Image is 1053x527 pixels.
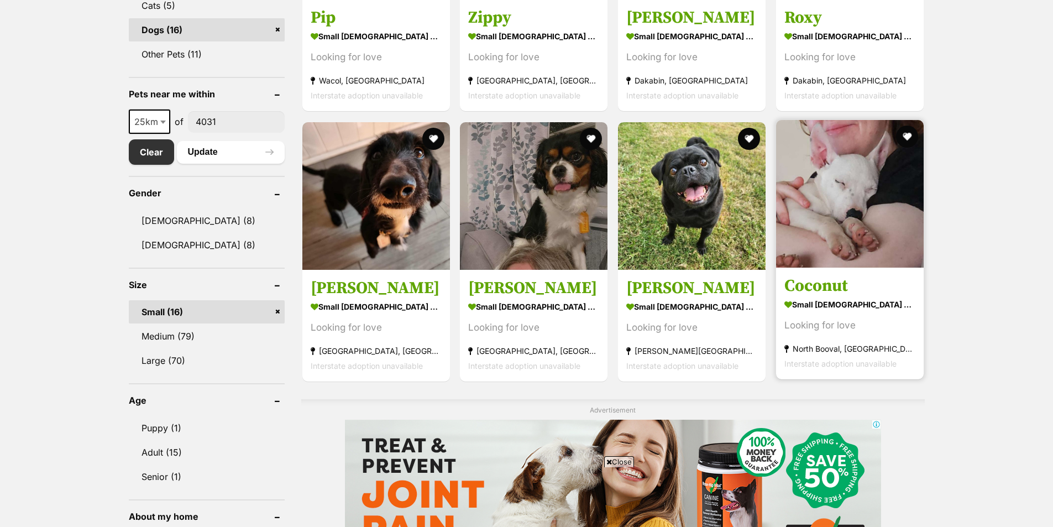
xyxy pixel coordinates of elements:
[129,300,285,323] a: Small (16)
[177,141,285,163] button: Update
[129,349,285,372] a: Large (70)
[626,74,757,88] strong: Dakabin, [GEOGRAPHIC_DATA]
[311,343,442,358] strong: [GEOGRAPHIC_DATA], [GEOGRAPHIC_DATA]
[259,472,795,521] iframe: Advertisement
[784,296,915,312] strong: small [DEMOGRAPHIC_DATA] Dog
[626,299,757,315] strong: small [DEMOGRAPHIC_DATA] Dog
[311,50,442,65] div: Looking for love
[626,29,757,45] strong: small [DEMOGRAPHIC_DATA] Dog
[311,361,423,371] span: Interstate adoption unavailable
[39,9,125,28] span: Jetset Plumbing Pty Ltd
[129,18,285,41] a: Dogs (16)
[626,50,757,65] div: Looking for love
[784,74,915,88] strong: Dakabin, [GEOGRAPHIC_DATA]
[604,456,634,467] span: Close
[129,441,285,464] a: Adult (15)
[618,122,766,270] img: Henry - Pug x French Bulldog
[302,122,450,270] img: Milo - Poodle x Dachshund Dog
[468,74,599,88] strong: [GEOGRAPHIC_DATA], [GEOGRAPHIC_DATA]
[129,109,170,134] span: 25km
[468,278,599,299] h3: [PERSON_NAME]
[129,416,285,440] a: Puppy (1)
[311,8,442,29] h3: Pip
[129,209,285,232] a: [DEMOGRAPHIC_DATA] (8)
[468,29,599,45] strong: small [DEMOGRAPHIC_DATA] Dog
[776,120,924,268] img: Coconut - Bull Terrier x Jack Russell Terrier Dog
[10,421,59,429] span: Learn More
[129,465,285,488] a: Senior (1)
[129,512,285,521] header: About my home
[101,100,140,109] span: See More
[130,114,169,129] span: 25km
[784,91,897,101] span: Interstate adoption unavailable
[468,361,580,371] span: Interstate adoption unavailable
[129,395,285,405] header: Age
[129,188,285,198] header: Gender
[422,128,444,150] button: favourite
[302,269,450,382] a: [PERSON_NAME] small [DEMOGRAPHIC_DATA] Dog Looking for love [GEOGRAPHIC_DATA], [GEOGRAPHIC_DATA] ...
[129,280,285,290] header: Size
[626,361,738,371] span: Interstate adoption unavailable
[311,299,442,315] strong: small [DEMOGRAPHIC_DATA] Dog
[468,299,599,315] strong: small [DEMOGRAPHIC_DATA] Dog
[175,115,184,128] span: of
[129,139,174,165] a: Clear
[738,128,760,150] button: favourite
[311,91,423,101] span: Interstate adoption unavailable
[129,233,285,257] a: [DEMOGRAPHIC_DATA] (8)
[784,341,915,356] strong: North Booval, [GEOGRAPHIC_DATA]
[468,91,580,101] span: Interstate adoption unavailable
[129,43,285,66] a: Other Pets (11)
[626,343,757,358] strong: [PERSON_NAME][GEOGRAPHIC_DATA], [GEOGRAPHIC_DATA]
[311,278,442,299] h3: [PERSON_NAME]
[10,60,133,81] span: Right after preparation, is the entrance…..
[10,85,48,95] span: Nailed it!
[10,100,98,109] span: One Call, Solves All…
[784,318,915,333] div: Looking for love
[468,343,599,358] strong: [GEOGRAPHIC_DATA], [GEOGRAPHIC_DATA]
[626,91,738,101] span: Interstate adoption unavailable
[784,359,897,368] span: Interstate adoption unavailable
[896,126,918,148] button: favourite
[784,8,915,29] h3: Roxy
[311,320,442,335] div: Looking for love
[784,275,915,296] h3: Coconut
[460,122,607,270] img: Alfie - Cavalier King Charles Spaniel Dog
[580,128,602,150] button: favourite
[468,320,599,335] div: Looking for love
[311,74,442,88] strong: Wacol, [GEOGRAPHIC_DATA]
[460,269,607,382] a: [PERSON_NAME] small [DEMOGRAPHIC_DATA] Dog Looking for love [GEOGRAPHIC_DATA], [GEOGRAPHIC_DATA] ...
[776,267,924,379] a: Coconut small [DEMOGRAPHIC_DATA] Dog Looking for love North Booval, [GEOGRAPHIC_DATA] Interstate ...
[468,50,599,65] div: Looking for love
[468,8,599,29] h3: Zippy
[129,325,285,348] a: Medium (79)
[784,50,915,65] div: Looking for love
[10,34,144,55] span: Getting the job done right starts with preparation.
[311,29,442,45] strong: small [DEMOGRAPHIC_DATA] Dog
[129,89,285,99] header: Pets near me within
[626,8,757,29] h3: [PERSON_NAME]
[618,269,766,382] a: [PERSON_NAME] small [DEMOGRAPHIC_DATA] Dog Looking for love [PERSON_NAME][GEOGRAPHIC_DATA], [GEOG...
[626,278,757,299] h3: [PERSON_NAME]
[626,320,757,335] div: Looking for love
[784,29,915,45] strong: small [DEMOGRAPHIC_DATA] Dog
[188,111,285,132] input: postcode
